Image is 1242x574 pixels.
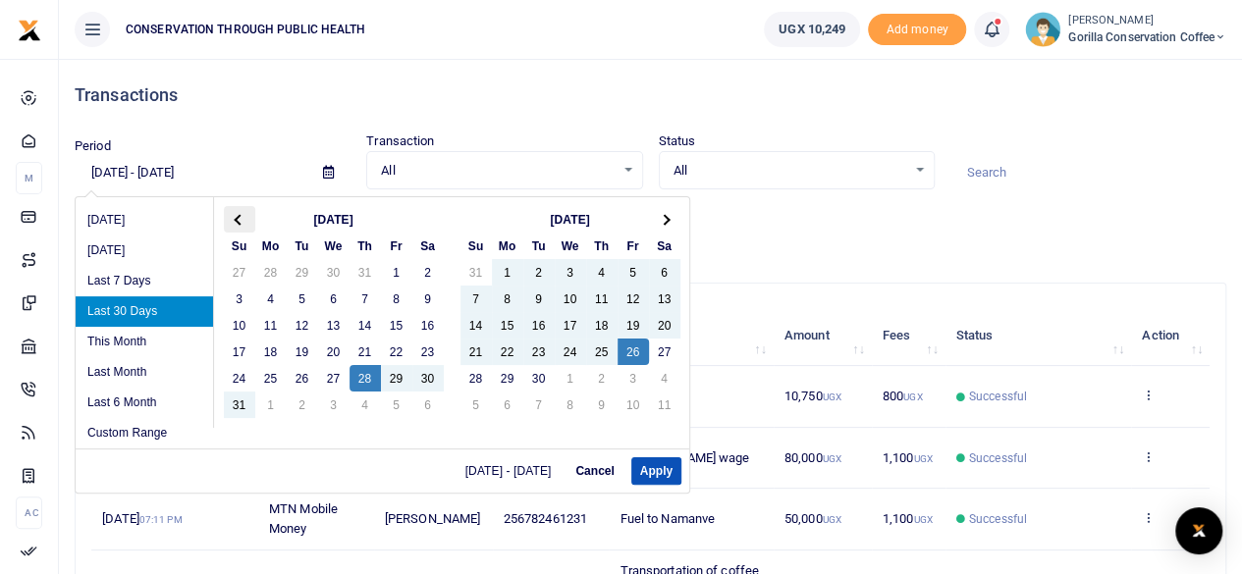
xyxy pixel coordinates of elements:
a: Add money [868,21,966,35]
td: 1 [492,259,523,286]
td: 7 [350,286,381,312]
td: 8 [555,391,586,418]
span: UGX 10,249 [779,20,845,39]
li: Wallet ballance [756,12,868,47]
td: 6 [318,286,350,312]
span: 1,100 [883,450,933,465]
input: select period [75,156,307,189]
small: UGX [903,391,922,402]
td: 29 [287,259,318,286]
td: 9 [523,286,555,312]
td: 10 [555,286,586,312]
span: [DATE] - [DATE] [465,465,560,477]
li: [DATE] [76,235,213,266]
td: 3 [555,259,586,286]
li: Toup your wallet [868,14,966,46]
td: 24 [224,365,255,391]
span: [PERSON_NAME] [385,511,480,526]
td: 6 [649,259,680,286]
span: MTN Mobile Money [269,501,338,536]
small: UGX [822,391,840,402]
label: Period [75,136,111,156]
td: 13 [649,286,680,312]
td: 1 [255,391,287,418]
th: Sa [649,233,680,259]
th: Amount: activate to sort column ascending [774,305,872,366]
td: 7 [523,391,555,418]
th: Tu [287,233,318,259]
span: 256782461231 [504,511,587,526]
td: 2 [523,259,555,286]
td: 19 [618,312,649,339]
td: 5 [381,391,412,418]
td: 30 [523,365,555,391]
td: 26 [287,365,318,391]
th: Su [460,233,492,259]
span: Add money [868,14,966,46]
span: Fuel to Namanve [620,511,715,526]
span: [DATE] [102,511,182,526]
th: [DATE] [255,206,412,233]
td: 9 [586,391,618,418]
li: Last 6 Month [76,388,213,418]
td: 30 [412,365,444,391]
span: 1,100 [883,511,933,526]
button: Apply [631,457,681,485]
th: Memo: activate to sort column ascending [609,305,773,366]
li: Last 30 Days [76,296,213,327]
td: 14 [350,312,381,339]
td: 12 [287,312,318,339]
input: Search [950,156,1226,189]
th: Su [224,233,255,259]
td: 22 [381,339,412,365]
span: All [674,161,906,181]
td: 8 [492,286,523,312]
td: 30 [318,259,350,286]
th: Fr [618,233,649,259]
td: 3 [618,365,649,391]
small: UGX [913,453,932,464]
th: Sa [412,233,444,259]
li: Ac [16,496,42,529]
span: Successful [969,449,1027,467]
td: 2 [412,259,444,286]
th: Mo [492,233,523,259]
td: 20 [318,339,350,365]
span: 50,000 [784,511,841,526]
img: profile-user [1025,12,1060,47]
td: 7 [460,286,492,312]
th: [DATE] [492,206,649,233]
td: 4 [350,391,381,418]
th: We [555,233,586,259]
span: Successful [969,388,1027,405]
span: 10,750 [784,389,841,403]
td: 3 [224,286,255,312]
td: 5 [460,391,492,418]
td: 28 [350,365,381,391]
li: Last 7 Days [76,266,213,296]
td: 22 [492,339,523,365]
td: 23 [412,339,444,365]
td: 26 [618,339,649,365]
td: 11 [255,312,287,339]
li: This Month [76,327,213,357]
td: 5 [287,286,318,312]
span: CONSERVATION THROUGH PUBLIC HEALTH [118,21,373,38]
img: logo-small [18,19,41,42]
td: 1 [555,365,586,391]
small: UGX [822,514,840,525]
td: 31 [224,391,255,418]
div: Open Intercom Messenger [1175,507,1222,554]
li: Custom Range [76,418,213,448]
td: 29 [492,365,523,391]
td: 4 [649,365,680,391]
td: 27 [649,339,680,365]
td: 2 [287,391,318,418]
td: 6 [492,391,523,418]
td: 19 [287,339,318,365]
td: 27 [318,365,350,391]
td: 2 [586,365,618,391]
button: Cancel [567,457,622,485]
td: 21 [350,339,381,365]
th: Status: activate to sort column ascending [945,305,1131,366]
